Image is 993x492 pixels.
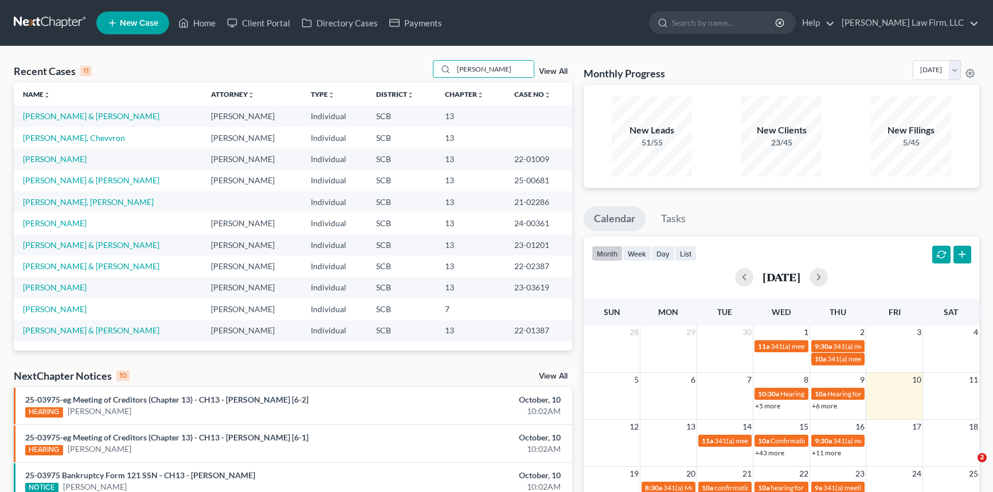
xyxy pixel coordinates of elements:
div: October, 10 [390,394,561,406]
a: [PERSON_NAME] [68,443,131,455]
div: HEARING [25,445,63,455]
span: 10:30a [758,389,779,398]
div: Recent Cases [14,64,92,78]
span: 18 [968,420,979,434]
iframe: Intercom live chat [954,453,982,481]
i: unfold_more [477,92,484,99]
span: 11a [758,342,769,351]
td: 22-01009 [505,148,572,170]
td: 22-02387 [505,255,572,277]
td: 24-00361 [505,212,572,234]
td: 21-02286 [505,191,572,212]
span: 28 [628,325,640,339]
span: 23 [854,467,866,481]
span: 13 [685,420,697,434]
a: [PERSON_NAME] & [PERSON_NAME] [23,325,159,335]
a: 25-03975 Bankruptcy Form 121 SSN - CH13 - [PERSON_NAME] [25,470,255,480]
span: 8 [803,373,810,387]
td: Individual [302,191,367,212]
td: 23-03619 [505,277,572,298]
a: Help [796,13,835,33]
span: 341(a) meeting for [PERSON_NAME] [833,436,944,445]
span: 10a [702,483,713,492]
a: [PERSON_NAME] [23,282,87,292]
td: 13 [436,148,506,170]
a: +5 more [755,402,780,410]
div: 10 [116,371,130,381]
span: 10a [758,483,769,492]
span: New Case [120,19,158,27]
td: [PERSON_NAME] [202,105,302,127]
span: confirmation hearing for [PERSON_NAME] & [PERSON_NAME] [714,483,904,492]
td: SCB [367,277,435,298]
a: [PERSON_NAME] [68,406,131,417]
td: Individual [302,170,367,191]
a: 25-03975-eg Meeting of Creditors (Chapter 13) - CH13 - [PERSON_NAME] [6-1] [25,432,308,442]
span: Hearing for [PERSON_NAME] & [PERSON_NAME] [780,389,931,398]
span: 341(a) meeting for [PERSON_NAME] [823,483,934,492]
a: Nameunfold_more [23,90,50,99]
a: [PERSON_NAME], Chevvron [23,133,125,143]
span: 341(a) meeting for [PERSON_NAME] [833,342,944,351]
td: Individual [302,234,367,255]
td: SCB [367,105,435,127]
i: unfold_more [44,92,50,99]
td: Individual [302,277,367,298]
span: 30 [741,325,753,339]
input: Search by name... [454,61,534,77]
span: 15 [798,420,810,434]
span: Tue [717,307,732,317]
input: Search by name... [672,12,777,33]
td: 13 [436,320,506,341]
td: SCB [367,191,435,212]
span: hearing for [PERSON_NAME] [771,483,859,492]
div: New Clients [741,124,822,137]
span: 10 [911,373,922,387]
span: 20 [685,467,697,481]
td: 13 [436,277,506,298]
div: 23/45 [741,137,822,148]
div: 10:02AM [390,443,561,455]
span: 6 [690,373,697,387]
h2: [DATE] [763,271,800,283]
td: [PERSON_NAME] [202,277,302,298]
span: 3 [916,325,922,339]
a: [PERSON_NAME] & [PERSON_NAME] [23,261,159,271]
td: Individual [302,320,367,341]
span: 1 [803,325,810,339]
td: Individual [302,212,367,234]
a: Directory Cases [296,13,384,33]
td: SCB [367,234,435,255]
td: 13 [436,234,506,255]
a: View All [539,68,568,76]
td: Individual [302,105,367,127]
span: 2 [859,325,866,339]
div: October, 10 [390,470,561,481]
td: 7 [436,298,506,320]
a: View All [539,372,568,380]
span: 10a [815,355,826,363]
span: 17 [911,420,922,434]
td: [PERSON_NAME] [202,170,302,191]
a: [PERSON_NAME] & [PERSON_NAME] [23,175,159,185]
a: [PERSON_NAME] Law Firm, LLC [836,13,979,33]
td: SCB [367,298,435,320]
td: Individual [302,255,367,277]
span: 29 [685,325,697,339]
div: New Leads [612,124,692,137]
a: [PERSON_NAME] [23,218,87,228]
td: 13 [436,255,506,277]
td: 13 [436,105,506,127]
div: 5/45 [871,137,951,148]
a: Districtunfold_more [376,90,414,99]
a: +11 more [812,448,841,457]
td: SCB [367,148,435,170]
a: [PERSON_NAME] [23,154,87,164]
i: unfold_more [248,92,255,99]
button: week [623,246,651,261]
a: Payments [384,13,448,33]
a: +6 more [812,402,837,410]
td: 13 [436,212,506,234]
td: 22-01387 [505,320,572,341]
a: Attorneyunfold_more [211,90,255,99]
